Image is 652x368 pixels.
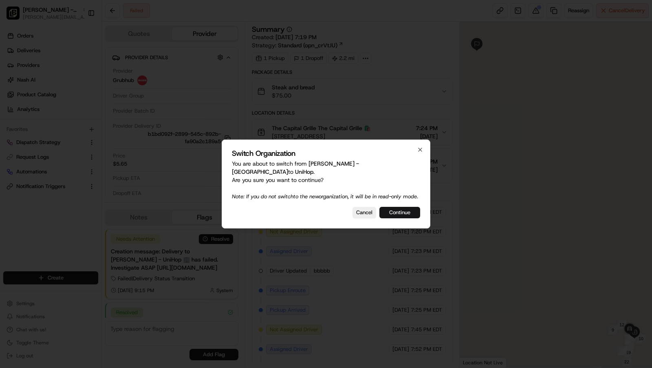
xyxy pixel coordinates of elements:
[232,150,420,157] h2: Switch Organization
[232,160,420,200] p: You are about to switch from to . Are you sure you want to continue?
[379,207,420,218] button: Continue
[295,168,313,175] span: UniHop
[232,193,418,200] span: Note: If you do not switch to the new organization, it will be in read-only mode.
[352,207,376,218] button: Cancel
